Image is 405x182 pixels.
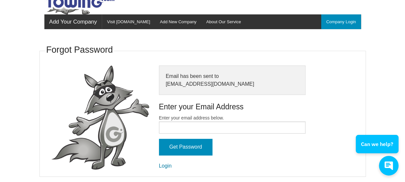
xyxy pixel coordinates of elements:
[159,163,172,169] a: Login
[159,115,305,134] label: Enter your email address below.
[159,65,305,95] div: Email has been sent to [EMAIL_ADDRESS][DOMAIN_NAME]
[159,121,305,134] input: Enter your email address below.
[159,139,212,155] input: Get Password
[51,65,149,170] img: fox-Presenting.png
[201,14,246,29] a: About Our Service
[159,101,305,112] h4: Enter your Email Address
[351,117,405,182] iframe: Conversations
[44,14,102,29] a: Add Your Company
[321,14,361,29] a: Company Login
[155,14,201,29] a: Add New Company
[46,44,113,56] h3: Forgot Password
[102,14,155,29] a: Visit [DOMAIN_NAME]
